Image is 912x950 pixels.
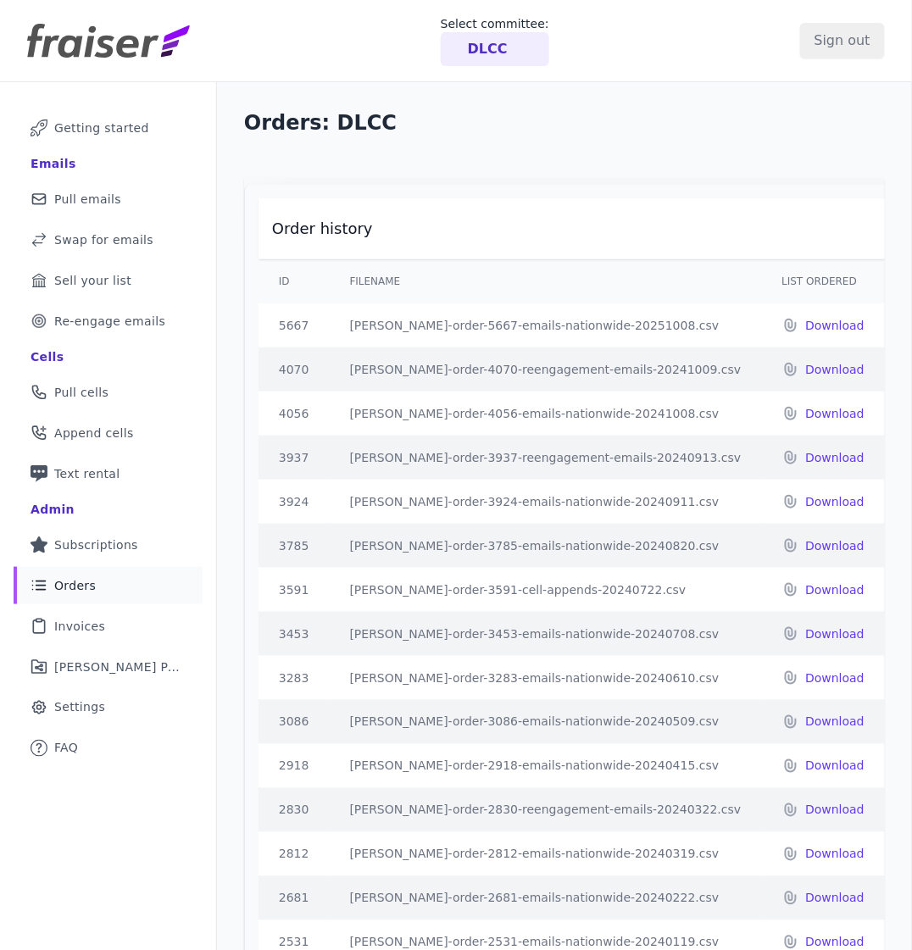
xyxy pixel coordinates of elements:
[330,436,762,480] td: [PERSON_NAME]-order-3937-reengagement-emails-20240913.csv
[54,425,134,442] span: Append cells
[54,313,165,330] span: Re-engage emails
[14,730,203,767] a: FAQ
[330,303,762,347] td: [PERSON_NAME]-order-5667-emails-nationwide-20251008.csv
[14,526,203,564] a: Subscriptions
[330,259,762,303] th: Filename
[806,625,865,642] a: Download
[31,348,64,365] div: Cells
[441,15,549,32] p: Select committee:
[54,740,78,757] span: FAQ
[31,501,75,518] div: Admin
[54,465,120,482] span: Text rental
[14,608,203,645] a: Invoices
[54,577,96,594] span: Orders
[800,23,885,58] input: Sign out
[259,303,330,347] td: 5667
[330,612,762,656] td: [PERSON_NAME]-order-3453-emails-nationwide-20240708.csv
[244,109,885,136] h1: Orders: DLCC
[330,788,762,832] td: [PERSON_NAME]-order-2830-reengagement-emails-20240322.csv
[259,480,330,524] td: 3924
[259,788,330,832] td: 2830
[806,493,865,510] a: Download
[259,524,330,568] td: 3785
[259,612,330,656] td: 3453
[54,658,182,675] span: [PERSON_NAME] Performance
[806,361,865,378] a: Download
[330,876,762,920] td: [PERSON_NAME]-order-2681-emails-nationwide-20240222.csv
[806,758,865,775] a: Download
[806,449,865,466] a: Download
[259,832,330,876] td: 2812
[806,317,865,334] a: Download
[259,259,330,303] th: ID
[330,568,762,612] td: [PERSON_NAME]-order-3591-cell-appends-20240722.csv
[330,656,762,700] td: [PERSON_NAME]-order-3283-emails-nationwide-20240610.csv
[259,744,330,788] td: 2918
[31,155,76,172] div: Emails
[806,802,865,819] a: Download
[330,524,762,568] td: [PERSON_NAME]-order-3785-emails-nationwide-20240820.csv
[330,480,762,524] td: [PERSON_NAME]-order-3924-emails-nationwide-20240911.csv
[14,181,203,218] a: Pull emails
[806,890,865,907] a: Download
[54,272,131,289] span: Sell your list
[14,414,203,452] a: Append cells
[54,231,153,248] span: Swap for emails
[14,567,203,604] a: Orders
[14,303,203,340] a: Re-engage emails
[14,648,203,686] a: [PERSON_NAME] Performance
[762,259,886,303] th: List Ordered
[259,656,330,700] td: 3283
[259,700,330,744] td: 3086
[259,876,330,920] td: 2681
[14,262,203,299] a: Sell your list
[259,436,330,480] td: 3937
[468,39,508,59] p: DLCC
[14,689,203,726] a: Settings
[259,568,330,612] td: 3591
[330,347,762,392] td: [PERSON_NAME]-order-4070-reengagement-emails-20241009.csv
[330,392,762,436] td: [PERSON_NAME]-order-4056-emails-nationwide-20241008.csv
[806,846,865,863] a: Download
[14,221,203,258] a: Swap for emails
[54,536,138,553] span: Subscriptions
[330,832,762,876] td: [PERSON_NAME]-order-2812-emails-nationwide-20240319.csv
[27,24,190,58] img: Fraiser Logo
[806,669,865,686] a: Download
[54,618,105,635] span: Invoices
[259,392,330,436] td: 4056
[806,714,865,731] a: Download
[54,119,149,136] span: Getting started
[54,699,105,716] span: Settings
[14,374,203,411] a: Pull cells
[330,744,762,788] td: [PERSON_NAME]-order-2918-emails-nationwide-20240415.csv
[14,109,203,147] a: Getting started
[806,405,865,422] a: Download
[54,384,108,401] span: Pull cells
[54,191,121,208] span: Pull emails
[14,455,203,492] a: Text rental
[259,347,330,392] td: 4070
[441,15,549,66] a: Select committee: DLCC
[330,700,762,744] td: [PERSON_NAME]-order-3086-emails-nationwide-20240509.csv
[806,537,865,554] a: Download
[806,581,865,598] a: Download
